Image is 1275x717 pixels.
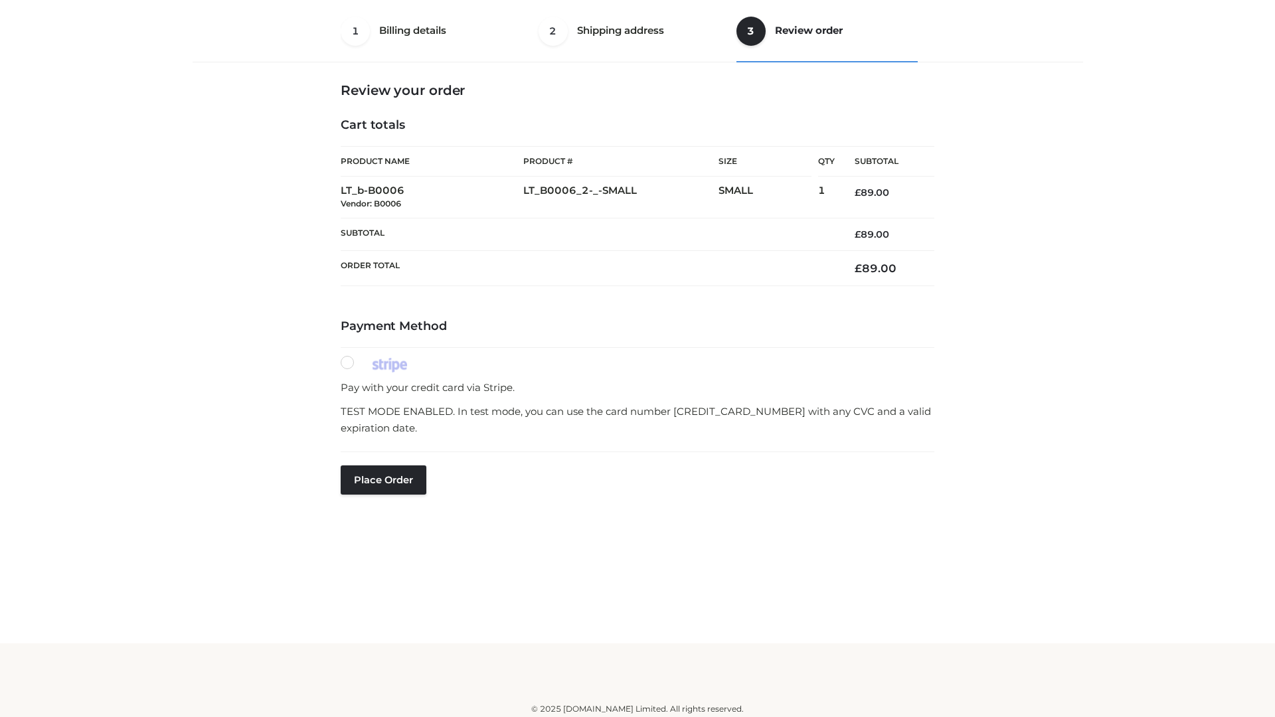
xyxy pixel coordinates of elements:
[818,146,835,177] th: Qty
[835,147,934,177] th: Subtotal
[341,199,401,208] small: Vendor: B0006
[341,403,934,437] p: TEST MODE ENABLED. In test mode, you can use the card number [CREDIT_CARD_NUMBER] with any CVC an...
[855,262,896,275] bdi: 89.00
[341,251,835,286] th: Order Total
[341,177,523,218] td: LT_b-B0006
[523,177,719,218] td: LT_B0006_2-_-SMALL
[719,147,811,177] th: Size
[341,82,934,98] h3: Review your order
[523,146,719,177] th: Product #
[341,379,934,396] p: Pay with your credit card via Stripe.
[341,465,426,495] button: Place order
[197,702,1078,716] div: © 2025 [DOMAIN_NAME] Limited. All rights reserved.
[341,118,934,133] h4: Cart totals
[855,262,862,275] span: £
[341,319,934,334] h4: Payment Method
[341,146,523,177] th: Product Name
[818,177,835,218] td: 1
[855,228,861,240] span: £
[855,187,861,199] span: £
[719,177,818,218] td: SMALL
[855,187,889,199] bdi: 89.00
[341,218,835,250] th: Subtotal
[855,228,889,240] bdi: 89.00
